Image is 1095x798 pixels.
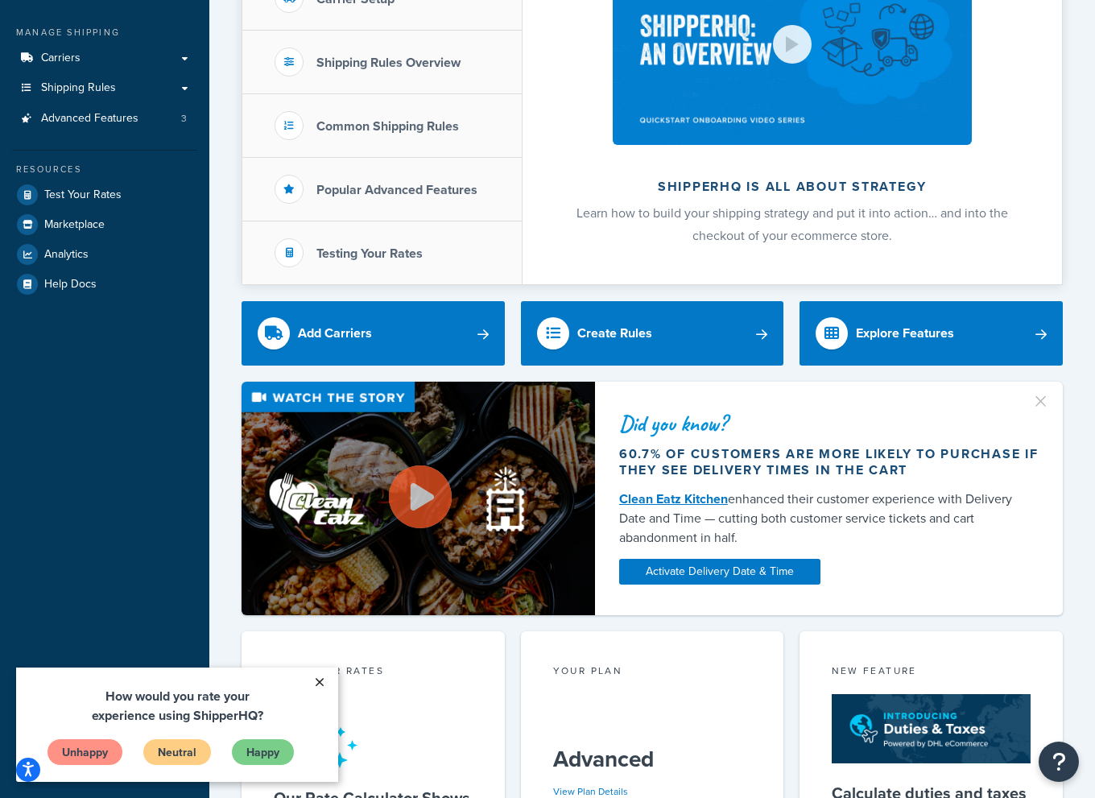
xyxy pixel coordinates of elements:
span: 3 [181,112,187,126]
img: Video thumbnail [242,382,595,614]
div: New Feature [832,664,1031,682]
h2: ShipperHQ is all about strategy [565,180,1019,194]
span: Carriers [41,52,81,65]
a: Advanced Features3 [12,104,197,134]
a: Clean Eatz Kitchen [619,490,728,508]
a: Neutral [126,71,196,98]
a: Unhappy [31,71,107,98]
span: Advanced Features [41,112,138,126]
div: Test your rates [274,664,473,682]
div: Add Carriers [298,322,372,345]
a: Create Rules [521,301,784,366]
span: Analytics [44,248,89,262]
span: Marketplace [44,218,105,232]
span: Help Docs [44,278,97,291]
div: Create Rules [577,322,652,345]
a: Carriers [12,43,197,73]
span: Test Your Rates [44,188,122,202]
h3: Popular Advanced Features [316,183,477,197]
a: Test Your Rates [12,180,197,209]
h3: Testing Your Rates [316,246,423,261]
div: enhanced their customer experience with Delivery Date and Time — cutting both customer service ti... [619,490,1039,548]
a: Analytics [12,240,197,269]
div: Resources [12,163,197,176]
span: How would you rate your experience using ShipperHQ? [76,19,247,57]
a: Explore Features [800,301,1063,366]
a: Activate Delivery Date & Time [619,559,820,585]
h5: Advanced [553,746,752,772]
li: Advanced Features [12,104,197,134]
h3: Shipping Rules Overview [316,56,461,70]
a: Marketplace [12,210,197,239]
a: Shipping Rules [12,73,197,103]
div: Explore Features [856,322,954,345]
span: Learn how to build your shipping strategy and put it into action… and into the checkout of your e... [576,204,1008,245]
h3: Common Shipping Rules [316,119,459,134]
span: Shipping Rules [41,81,116,95]
div: 60.7% of customers are more likely to purchase if they see delivery times in the cart [619,446,1039,478]
a: Happy [215,71,279,98]
div: Manage Shipping [12,26,197,39]
div: Your Plan [553,664,752,682]
button: Open Resource Center [1039,742,1079,782]
a: Help Docs [12,270,197,299]
div: Did you know? [619,412,1039,435]
a: Add Carriers [242,301,505,366]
